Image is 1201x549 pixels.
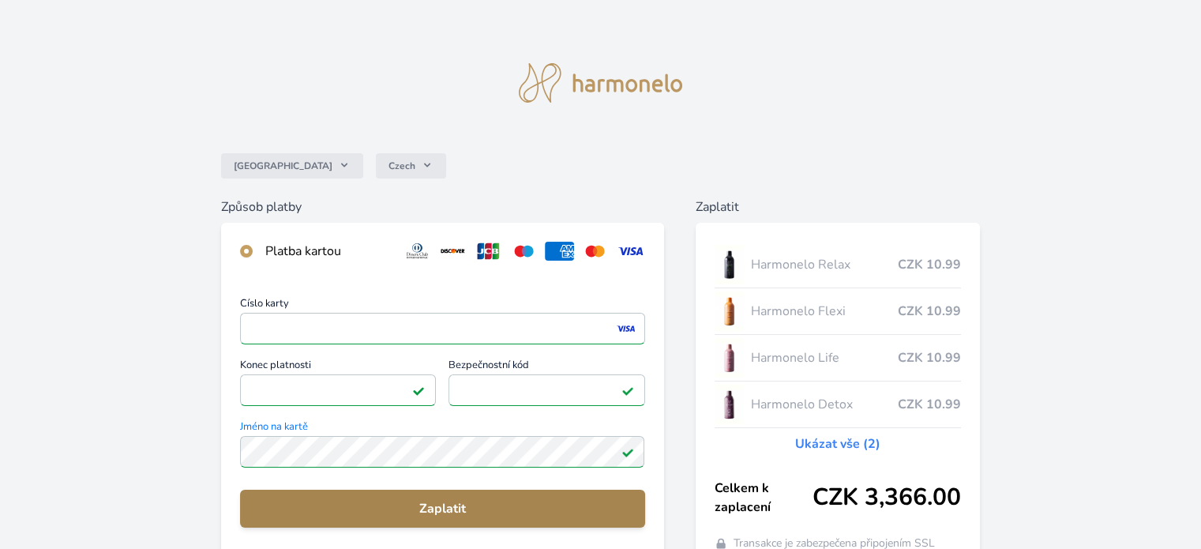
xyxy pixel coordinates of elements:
[715,479,813,517] span: Celkem k zaplacení
[750,255,897,274] span: Harmonelo Relax
[615,322,636,336] img: visa
[696,197,980,216] h6: Zaplatit
[898,255,961,274] span: CZK 10.99
[750,348,897,367] span: Harmonelo Life
[247,379,429,401] iframe: Iframe pro datum vypršení platnosti
[221,153,363,179] button: [GEOGRAPHIC_DATA]
[438,242,467,261] img: discover.svg
[898,348,961,367] span: CZK 10.99
[813,483,961,512] span: CZK 3,366.00
[240,490,644,528] button: Zaplatit
[240,360,436,374] span: Konec platnosti
[621,446,634,458] img: Platné pole
[795,434,880,453] a: Ukázat vše (2)
[240,299,644,313] span: Číslo karty
[412,384,425,397] img: Platné pole
[580,242,610,261] img: mc.svg
[234,160,332,172] span: [GEOGRAPHIC_DATA]
[621,384,634,397] img: Platné pole
[221,197,663,216] h6: Způsob platby
[509,242,539,261] img: maestro.svg
[240,436,644,468] input: Jméno na kartěPlatné pole
[448,360,644,374] span: Bezpečnostní kód
[715,385,745,424] img: DETOX_se_stinem_x-lo.jpg
[240,422,644,436] span: Jméno na kartě
[519,63,683,103] img: logo.svg
[545,242,574,261] img: amex.svg
[715,338,745,378] img: CLEAN_LIFE_se_stinem_x-lo.jpg
[898,395,961,414] span: CZK 10.99
[474,242,503,261] img: jcb.svg
[715,291,745,331] img: CLEAN_FLEXI_se_stinem_x-hi_(1)-lo.jpg
[750,395,897,414] span: Harmonelo Detox
[265,242,390,261] div: Platba kartou
[715,245,745,284] img: CLEAN_RELAX_se_stinem_x-lo.jpg
[376,153,446,179] button: Czech
[898,302,961,321] span: CZK 10.99
[388,160,415,172] span: Czech
[456,379,637,401] iframe: Iframe pro bezpečnostní kód
[403,242,432,261] img: diners.svg
[616,242,645,261] img: visa.svg
[253,499,632,518] span: Zaplatit
[247,318,637,340] iframe: Iframe pro číslo karty
[750,302,897,321] span: Harmonelo Flexi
